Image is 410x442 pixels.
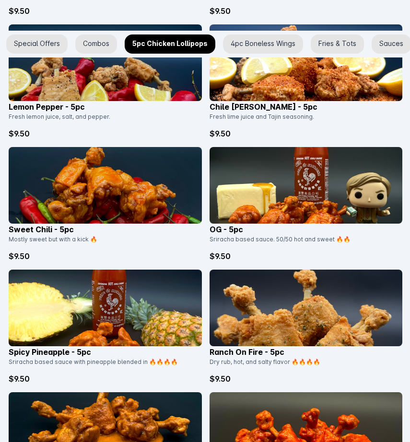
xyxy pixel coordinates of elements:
[210,5,403,17] p: $9.50
[9,358,196,373] div: Sriracha based sauce with pineapple blended in 🔥🔥🔥🔥
[9,235,196,250] div: Mostly sweet but with a kick 🔥
[9,101,202,113] p: Lemon Pepper - 5pc
[9,24,202,101] img: catalog item
[9,147,202,224] img: catalog item
[210,128,403,139] p: $9.50
[210,113,397,128] div: Fresh lime juice and Tajin seasoning.
[9,270,202,346] img: catalog item
[9,250,202,262] p: $9.50
[311,34,364,54] div: Fries & Tots
[9,128,202,139] p: $9.50
[210,346,403,358] p: Ranch On Fire - 5pc
[75,34,117,54] div: Combos
[223,34,303,54] div: 4pc Boneless Wings
[210,270,403,346] img: catalog item
[125,34,215,54] div: 5pc Chicken Lollipops
[210,24,403,101] img: catalog item
[210,358,397,373] div: Dry rub, hot, and salty flavor 🔥🔥🔥🔥
[9,224,202,235] p: Sweet Chili - 5pc
[210,250,403,262] p: $9.50
[6,34,68,54] div: Special Offers
[9,346,202,358] p: Spicy Pineapple - 5pc
[9,373,202,385] p: $9.50
[210,224,403,235] p: OG - 5pc
[210,101,403,113] p: Chile [PERSON_NAME] - 5pc
[210,147,403,224] img: catalog item
[9,5,202,17] p: $9.50
[210,235,397,250] div: Sriracha based sauce. 50/50 hot and sweet 🔥🔥
[210,373,403,385] p: $9.50
[9,113,196,128] div: Fresh lemon juice, salt, and pepper.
